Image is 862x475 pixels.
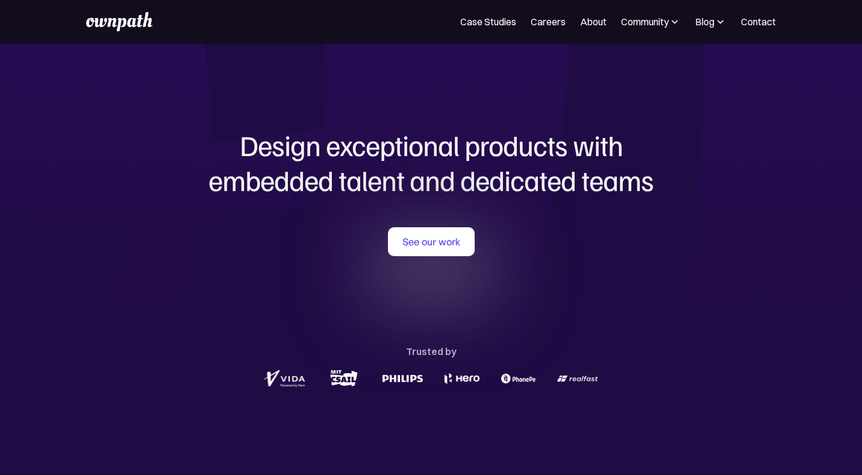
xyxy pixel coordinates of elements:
[621,14,669,29] div: Community
[142,128,720,197] h1: Design exceptional products with embedded talent and dedicated teams
[388,227,475,256] a: See our work
[695,14,714,29] div: Blog
[621,14,681,29] div: Community
[695,14,726,29] div: Blog
[406,343,457,360] div: Trusted by
[460,14,516,29] a: Case Studies
[531,14,566,29] a: Careers
[580,14,607,29] a: About
[741,14,776,29] a: Contact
